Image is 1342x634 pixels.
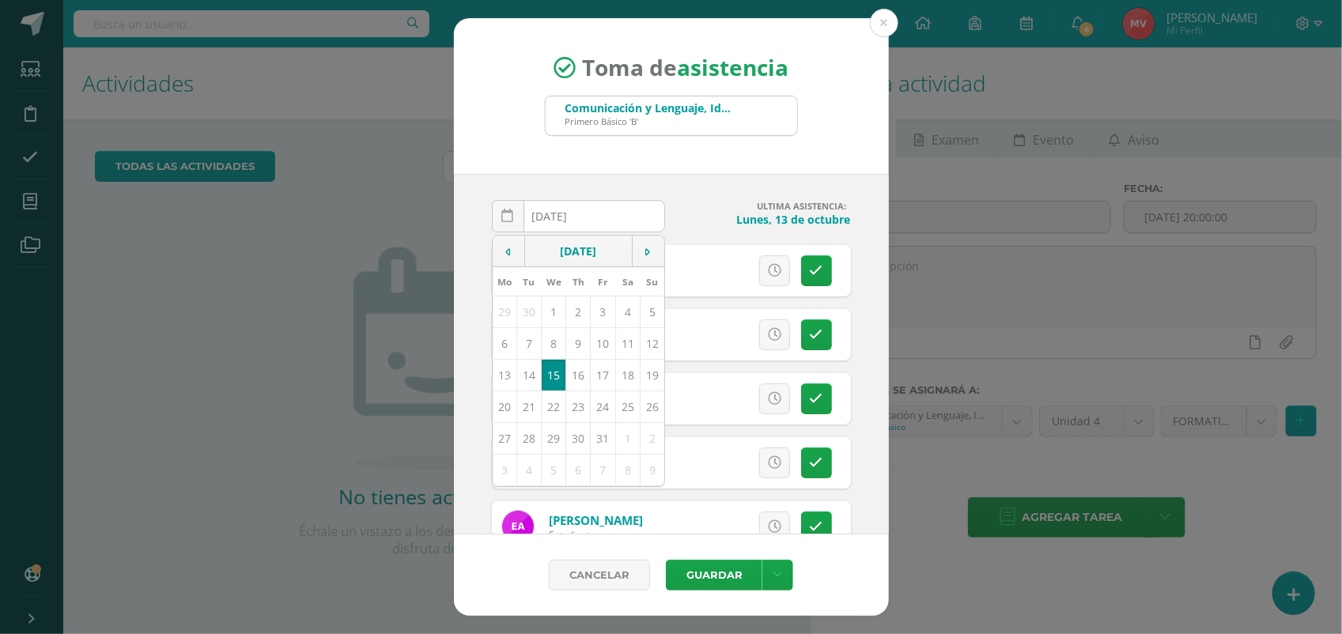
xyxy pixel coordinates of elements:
[640,267,664,296] th: Su
[678,200,851,212] h4: ULTIMA ASISTENCIA:
[640,359,664,391] td: 19
[615,454,640,485] td: 8
[582,53,788,83] span: Toma de
[549,528,643,542] div: Estudiante
[615,267,640,296] th: Sa
[541,267,565,296] th: We
[541,359,565,391] td: 15
[493,267,517,296] th: Mo
[516,296,541,327] td: 30
[516,422,541,454] td: 28
[516,359,541,391] td: 14
[546,96,797,135] input: Busca un grado o sección aquí...
[640,327,664,359] td: 12
[541,327,565,359] td: 8
[566,391,591,422] td: 23
[549,512,643,528] a: [PERSON_NAME]
[640,391,664,422] td: 26
[591,359,615,391] td: 17
[516,454,541,485] td: 4
[566,296,591,327] td: 2
[615,296,640,327] td: 4
[591,327,615,359] td: 10
[516,391,541,422] td: 21
[502,511,534,542] img: 1695a2a456e83053834f7cab66316ea7.png
[524,236,632,267] td: [DATE]
[615,327,640,359] td: 11
[549,560,650,591] a: Cancelar
[591,391,615,422] td: 24
[566,454,591,485] td: 6
[640,454,664,485] td: 9
[678,212,851,227] h4: Lunes, 13 de octubre
[591,267,615,296] th: Fr
[565,115,731,127] div: Primero Básico 'B'
[591,422,615,454] td: 31
[493,296,517,327] td: 29
[541,296,565,327] td: 1
[541,454,565,485] td: 5
[666,560,762,591] button: Guardar
[493,454,517,485] td: 3
[516,267,541,296] th: Tu
[615,422,640,454] td: 1
[677,53,788,83] strong: asistencia
[493,359,517,391] td: 13
[615,391,640,422] td: 25
[565,100,731,115] div: Comunicación y Lenguaje, Idioma Español
[493,201,664,232] input: Fecha de Inasistencia
[640,296,664,327] td: 5
[615,359,640,391] td: 18
[591,454,615,485] td: 7
[493,391,517,422] td: 20
[493,422,517,454] td: 27
[566,359,591,391] td: 16
[541,422,565,454] td: 29
[516,327,541,359] td: 7
[566,327,591,359] td: 9
[870,9,898,37] button: Close (Esc)
[566,267,591,296] th: Th
[640,422,664,454] td: 2
[591,296,615,327] td: 3
[541,391,565,422] td: 22
[493,327,517,359] td: 6
[566,422,591,454] td: 30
